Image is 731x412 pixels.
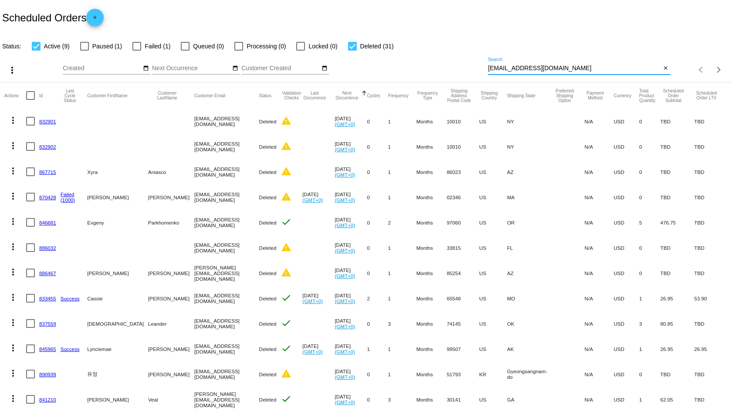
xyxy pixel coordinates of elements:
a: 886032 [39,245,56,251]
a: 833455 [39,296,56,301]
mat-cell: [EMAIL_ADDRESS][DOMAIN_NAME] [194,286,259,311]
a: (GMT+0) [335,197,355,203]
mat-icon: check [281,343,291,354]
mat-cell: Months [416,134,447,159]
mat-icon: check [281,217,291,227]
mat-cell: TBD [660,361,694,387]
mat-cell: USD [614,184,640,210]
span: Deleted [259,371,277,377]
mat-icon: more_vert [8,368,18,378]
mat-cell: 0 [367,235,388,260]
mat-cell: Months [416,361,447,387]
a: (GMT+0) [302,197,323,203]
mat-cell: N/A [585,260,614,286]
mat-icon: more_vert [8,317,18,328]
mat-cell: Gyeongsangnam-do [507,361,553,387]
mat-cell: [DATE] [335,159,367,184]
mat-cell: USD [614,210,640,235]
span: Deleted [259,220,277,225]
mat-icon: more_vert [8,166,18,176]
button: Change sorting for LifetimeValue [694,91,719,100]
mat-cell: N/A [585,311,614,336]
a: (GMT+0) [335,323,355,329]
mat-icon: more_vert [8,393,18,404]
mat-cell: NY [507,134,553,159]
mat-cell: OK [507,311,553,336]
mat-cell: Months [416,109,447,134]
mat-cell: 26.95 [694,336,727,361]
mat-cell: [DATE] [335,109,367,134]
mat-cell: [EMAIL_ADDRESS][DOMAIN_NAME] [194,336,259,361]
span: Failed (1) [145,41,170,51]
a: (GMT+0) [335,121,355,127]
button: Change sorting for ShippingState [507,93,535,98]
button: Change sorting for CurrencyIso [614,93,632,98]
mat-cell: N/A [585,235,614,260]
a: 890939 [39,371,56,377]
mat-cell: [PERSON_NAME] [148,336,194,361]
mat-cell: US [479,235,507,260]
mat-cell: USD [614,387,640,412]
mat-cell: [DATE] [335,286,367,311]
mat-header-cell: Validation Checks [281,82,303,109]
span: Deleted [259,119,277,124]
button: Change sorting for PreferredShippingOption [552,89,576,103]
mat-cell: Aniasco [148,159,194,184]
mat-cell: 10010 [447,109,479,134]
mat-cell: 65548 [447,286,479,311]
mat-cell: USD [614,109,640,134]
mat-cell: [PERSON_NAME] [148,184,194,210]
mat-icon: more_vert [8,115,18,126]
mat-cell: AZ [507,260,553,286]
mat-cell: USD [614,311,640,336]
mat-cell: [DATE] [302,336,335,361]
mat-cell: 0 [639,361,660,387]
mat-cell: 30141 [447,387,479,412]
a: 832901 [39,119,56,124]
input: Customer Created [241,65,320,72]
span: Paused (1) [92,41,122,51]
mat-icon: date_range [143,65,149,72]
mat-cell: 1 [388,134,416,159]
mat-cell: 0 [367,361,388,387]
mat-cell: US [479,109,507,134]
mat-cell: 1 [639,336,660,361]
mat-cell: [PERSON_NAME][EMAIL_ADDRESS][DOMAIN_NAME] [194,387,259,412]
mat-cell: 0 [639,159,660,184]
mat-icon: date_range [322,65,328,72]
mat-cell: US [479,286,507,311]
mat-cell: [PERSON_NAME] [148,286,194,311]
mat-cell: TBD [694,159,727,184]
mat-cell: 2 [388,210,416,235]
mat-cell: USD [614,260,640,286]
mat-cell: US [479,260,507,286]
mat-cell: TBD [660,159,694,184]
mat-cell: 33815 [447,235,479,260]
mat-cell: 0 [639,235,660,260]
mat-cell: 0 [367,387,388,412]
mat-cell: TBD [694,235,727,260]
span: Processing (0) [247,41,286,51]
a: 837559 [39,321,56,327]
mat-cell: US [479,184,507,210]
mat-cell: 0 [367,311,388,336]
mat-cell: N/A [585,109,614,134]
button: Change sorting for ShippingCountry [479,91,499,100]
mat-cell: 3 [639,311,660,336]
span: Deleted [259,194,277,200]
mat-cell: [DATE] [335,336,367,361]
mat-cell: USD [614,134,640,159]
button: Clear [661,64,670,73]
span: Deleted [259,321,277,327]
button: Previous page [693,61,710,78]
mat-cell: [DATE] [335,235,367,260]
mat-cell: 02346 [447,184,479,210]
mat-cell: TBD [694,184,727,210]
button: Change sorting for ShippingPostcode [447,89,471,103]
mat-cell: 99507 [447,336,479,361]
mat-icon: more_vert [8,267,18,277]
span: Deleted [259,397,277,402]
mat-icon: check [281,394,291,404]
mat-icon: warning [281,368,291,379]
mat-cell: [DATE] [302,184,335,210]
